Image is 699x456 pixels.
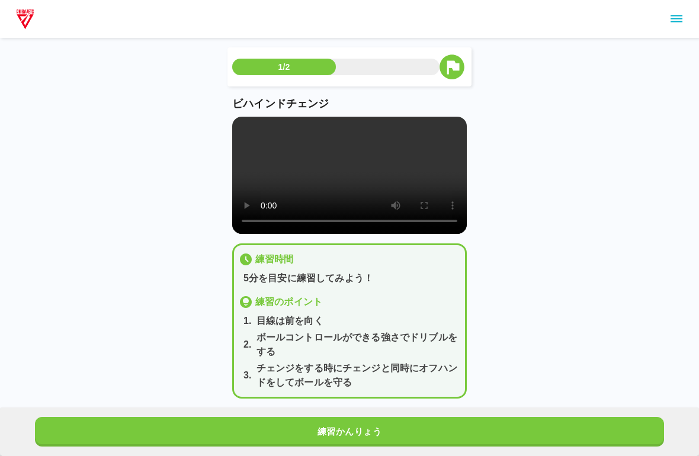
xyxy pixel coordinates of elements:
p: 1 . [243,314,252,328]
p: 練習のポイント [255,295,322,309]
p: ビハインドチェンジ [232,96,467,112]
p: ボールコントロールができる強さでドリブルをする [256,330,460,359]
p: 練習時間 [255,252,294,266]
p: 1/2 [278,61,290,73]
p: 2 . [243,338,252,352]
p: 3 . [243,368,252,383]
p: 5分を目安に練習してみよう！ [243,271,460,285]
p: チェンジをする時にチェンジと同時にオフハンドをしてボールを守る [256,361,460,390]
button: 練習かんりょう [35,417,664,447]
button: sidemenu [666,9,687,29]
img: dummy [14,7,36,31]
p: 目線は前を向く [256,314,323,328]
